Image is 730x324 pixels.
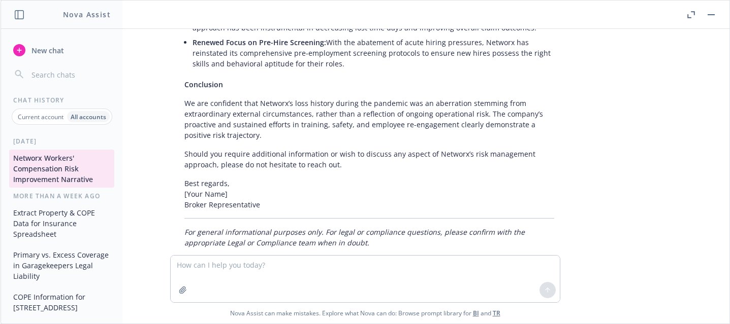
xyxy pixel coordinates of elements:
[193,38,326,47] span: Renewed Focus on Pre-Hire Screening:
[184,98,554,140] p: We are confident that Networx’s loss history during the pandemic was an aberration stemming from ...
[1,96,122,104] div: Chat History
[184,80,223,89] span: Conclusion
[18,113,64,121] p: Current account
[29,45,64,56] span: New chat
[71,113,106,121] p: All accounts
[9,246,114,284] button: Primary vs. Excess Coverage in Garagekeepers Legal Liability
[29,67,110,82] input: Search chats
[9,289,114,316] button: COPE Information for [STREET_ADDRESS]
[184,178,554,210] p: Best regards, [Your Name] Broker Representative
[184,227,525,247] em: For general informational purposes only. For legal or compliance questions, please confirm with t...
[184,149,554,170] p: Should you require additional information or wish to discuss any aspect of Networx’s risk managem...
[1,137,122,146] div: [DATE]
[9,204,114,242] button: Extract Property & COPE Data for Insurance Spreadsheet
[63,9,111,20] h1: Nova Assist
[493,309,500,317] a: TR
[230,303,500,323] span: Nova Assist can make mistakes. Explore what Nova can do: Browse prompt library for and
[9,150,114,188] button: Networx Workers' Compensation Risk Improvement Narrative
[1,192,122,200] div: More than a week ago
[473,309,479,317] a: BI
[9,41,114,59] button: New chat
[193,35,554,71] li: With the abatement of acute hiring pressures, Networx has reinstated its comprehensive pre-employ...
